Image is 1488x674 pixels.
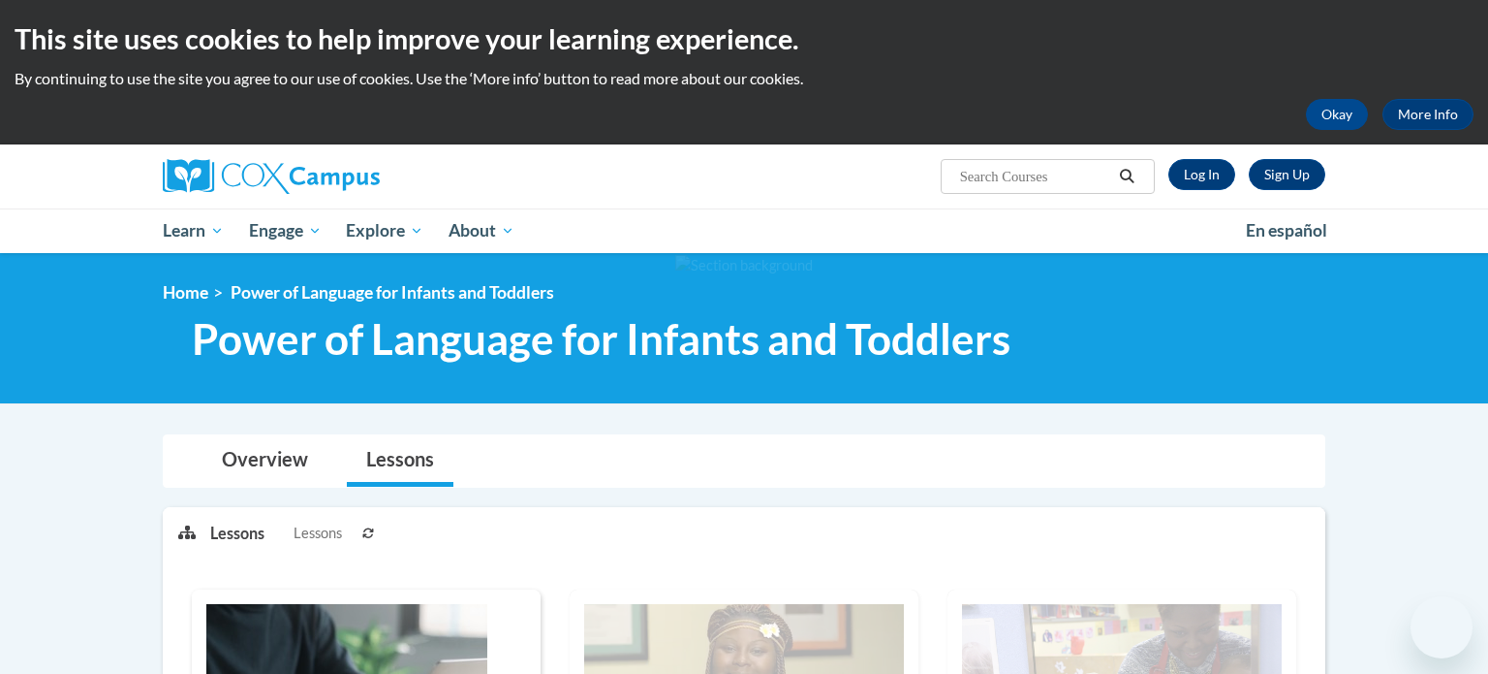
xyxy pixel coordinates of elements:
[1113,165,1142,188] button: Search
[192,313,1010,365] span: Power of Language for Infants and Toddlers
[436,209,527,253] a: About
[249,219,322,242] span: Engage
[675,255,813,276] img: Section background
[958,165,1113,188] input: Search Courses
[15,19,1473,58] h2: This site uses cookies to help improve your learning experience.
[1249,159,1325,190] a: Register
[1382,99,1473,130] a: More Info
[134,209,1354,253] div: Main menu
[163,159,380,194] img: Cox Campus
[1119,170,1136,184] i: 
[163,159,531,194] a: Cox Campus
[210,523,264,544] p: Lessons
[333,209,436,253] a: Explore
[202,435,327,487] a: Overview
[294,523,342,544] span: Lessons
[15,68,1473,89] p: By continuing to use the site you agree to our use of cookies. Use the ‘More info’ button to read...
[1410,596,1472,658] iframe: Button to launch messaging window
[1168,159,1235,190] a: Log In
[1246,220,1327,241] span: En español
[346,219,423,242] span: Explore
[163,219,224,242] span: Learn
[449,219,514,242] span: About
[231,282,554,303] span: Power of Language for Infants and Toddlers
[163,282,208,303] a: Home
[236,209,334,253] a: Engage
[347,435,453,487] a: Lessons
[150,209,236,253] a: Learn
[1306,99,1368,130] button: Okay
[1233,210,1340,251] a: En español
